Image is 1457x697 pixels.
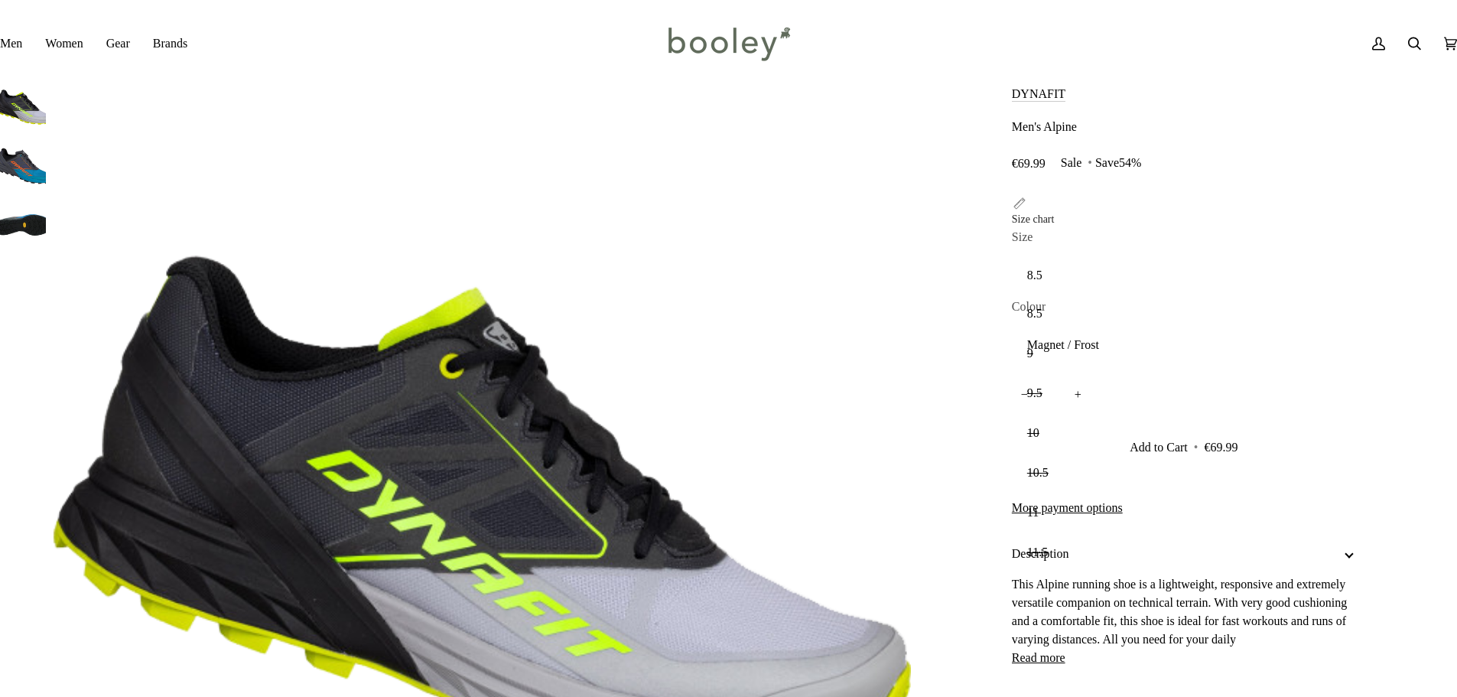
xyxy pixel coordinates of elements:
span: 9.5 [1027,386,1042,399]
span: 8.5 [1027,307,1042,320]
img: Booley [662,21,795,66]
span: Brands [153,34,187,53]
span: 10.5 [1027,466,1049,479]
span: Women [45,34,83,53]
span: Gear [106,34,130,53]
span: €69.99 [1012,157,1046,170]
a: 10.5 [1012,453,1356,493]
button: 8.5 [1012,257,1356,295]
h1: Men's Alpine [1012,119,1077,135]
a: Brands [141,21,199,66]
span: Size [1012,228,1033,246]
div: Size chart [1012,211,1055,227]
span: Save [1053,150,1150,176]
span: 9 [1027,347,1033,360]
em: • [1085,156,1095,169]
a: 8.5 [1012,294,1356,334]
a: 9 [1012,334,1356,373]
a: Gear [95,21,141,66]
span: 11 [1027,506,1039,519]
a: 10 [1012,413,1356,453]
a: Women [34,21,94,66]
p: This Alpine running shoe is a lightweight, responsive and extremely versatile companion on techni... [1012,575,1356,649]
span: Sale [1061,156,1082,169]
a: DYNAFIT [1012,87,1065,100]
button: Read more [1012,649,1065,667]
a: 11 [1012,493,1356,533]
span: 10 [1027,426,1039,439]
span: 11.5 [1027,546,1048,559]
a: 11.5 [1012,533,1356,572]
span: 54% [1119,156,1141,169]
a: 9.5 [1012,373,1356,413]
